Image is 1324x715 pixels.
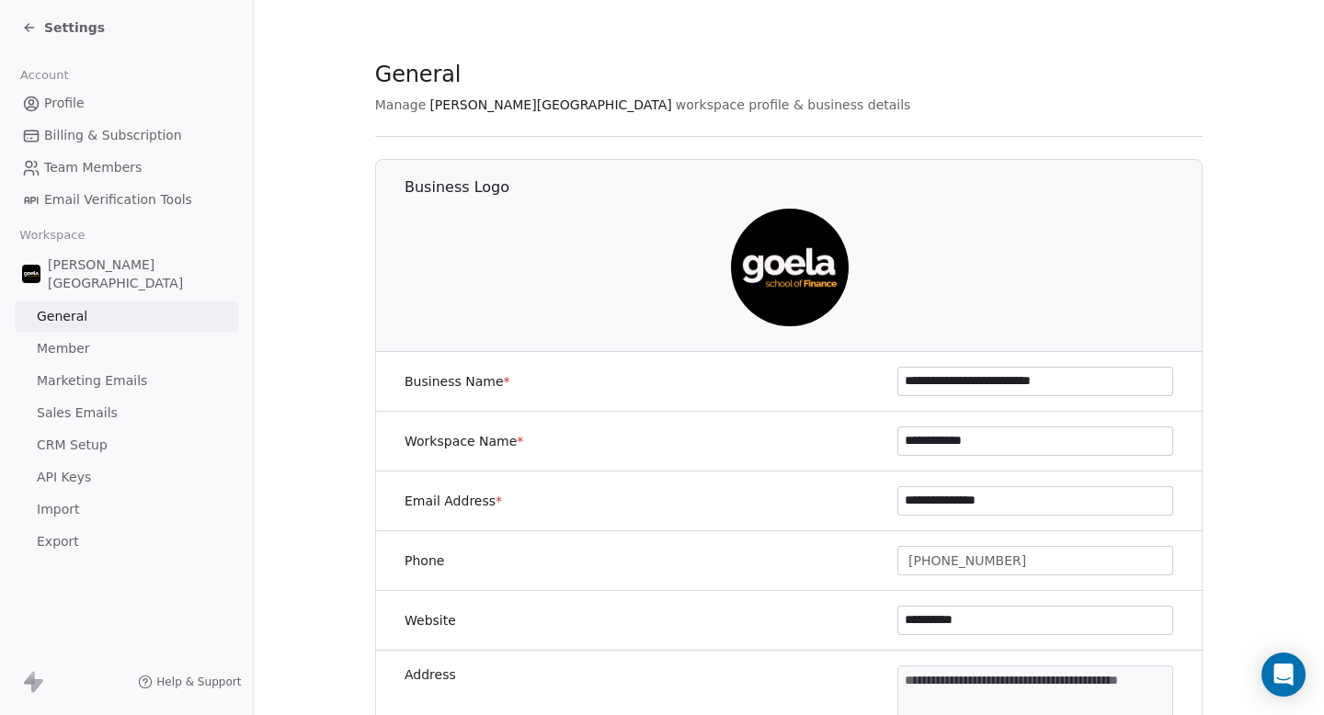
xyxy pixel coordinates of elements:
a: Sales Emails [15,398,238,428]
span: Team Members [44,158,142,177]
a: API Keys [15,462,238,493]
span: Import [37,500,79,519]
a: General [15,301,238,332]
label: Address [405,665,456,684]
span: CRM Setup [37,436,108,455]
div: Open Intercom Messenger [1261,653,1306,697]
span: [PHONE_NUMBER] [908,551,1026,571]
button: [PHONE_NUMBER] [897,546,1173,575]
label: Workspace Name [405,432,523,450]
img: Zeeshan%20Neck%20Print%20Dark.png [22,265,40,283]
span: [PERSON_NAME][GEOGRAPHIC_DATA] [48,255,231,292]
a: Help & Support [138,675,241,689]
a: Export [15,527,238,557]
span: Billing & Subscription [44,126,182,145]
span: workspace profile & business details [676,96,911,114]
span: [PERSON_NAME][GEOGRAPHIC_DATA] [429,96,671,114]
label: Email Address [405,492,502,510]
span: Help & Support [156,675,241,689]
span: General [375,61,462,88]
span: Account [12,62,76,89]
span: Settings [44,18,105,37]
a: Email Verification Tools [15,185,238,215]
label: Business Name [405,372,510,391]
a: Profile [15,88,238,119]
a: CRM Setup [15,430,238,460]
h1: Business Logo [405,177,1204,198]
a: Team Members [15,153,238,183]
span: Email Verification Tools [44,190,192,210]
span: API Keys [37,468,91,487]
span: Marketing Emails [37,371,147,391]
img: Zeeshan%20Neck%20Print%20Dark.png [730,209,848,326]
span: Manage [375,96,427,114]
span: Sales Emails [37,403,118,423]
span: Member [37,339,90,358]
a: Settings [22,18,105,37]
span: Workspace [12,221,93,249]
span: Export [37,532,79,551]
a: Member [15,334,238,364]
a: Import [15,494,238,525]
span: General [37,307,87,326]
label: Website [405,611,456,630]
a: Marketing Emails [15,366,238,396]
a: Billing & Subscription [15,120,238,151]
label: Phone [405,551,444,570]
span: Profile [44,94,85,113]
